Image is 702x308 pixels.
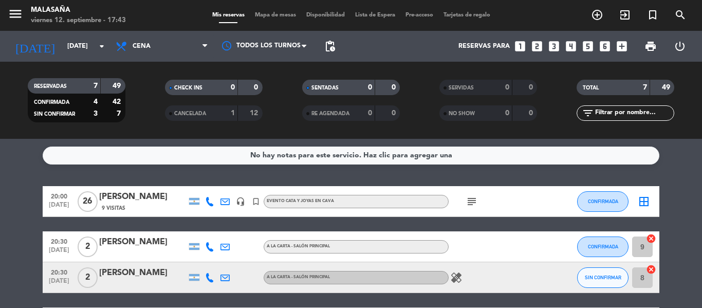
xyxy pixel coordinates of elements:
i: looks_3 [547,40,561,53]
i: menu [8,6,23,22]
span: SENTADAS [311,85,339,90]
i: search [674,9,687,21]
i: looks_one [513,40,527,53]
strong: 0 [368,84,372,91]
button: SIN CONFIRMAR [577,267,629,288]
strong: 0 [392,84,398,91]
strong: 0 [231,84,235,91]
i: filter_list [582,107,594,119]
i: looks_5 [581,40,595,53]
strong: 49 [113,82,123,89]
strong: 1 [231,110,235,117]
i: looks_two [530,40,544,53]
span: Cena [133,43,151,50]
span: CANCELADA [174,111,206,116]
span: RESERVADAS [34,84,67,89]
div: viernes 12. septiembre - 17:43 [31,15,126,26]
span: [DATE] [46,278,72,289]
span: 26 [78,191,98,212]
strong: 3 [94,110,98,117]
div: No hay notas para este servicio. Haz clic para agregar una [250,150,452,161]
i: power_settings_new [674,40,686,52]
i: [DATE] [8,35,62,58]
i: turned_in_not [646,9,659,21]
span: Disponibilidad [301,12,350,18]
strong: 7 [117,110,123,117]
strong: 42 [113,98,123,105]
span: Reservas para [458,43,510,50]
span: pending_actions [324,40,336,52]
i: looks_4 [564,40,578,53]
span: RE AGENDADA [311,111,349,116]
span: [DATE] [46,202,72,213]
strong: 0 [529,84,535,91]
strong: 0 [529,110,535,117]
i: looks_6 [598,40,612,53]
span: SIN CONFIRMAR [34,112,75,117]
span: A LA CARTA - Salón Principal [267,275,330,279]
i: add_box [615,40,629,53]
span: print [644,40,657,52]
span: EVENTO CATA y JOYAS en CAVA [267,199,334,203]
strong: 0 [254,84,260,91]
span: 9 Visitas [102,204,125,212]
button: CONFIRMADA [577,191,629,212]
span: Tarjetas de regalo [438,12,495,18]
span: Mis reservas [207,12,250,18]
span: 20:30 [46,266,72,278]
strong: 0 [505,110,509,117]
span: CONFIRMADA [588,244,618,249]
strong: 0 [505,84,509,91]
i: arrow_drop_down [96,40,108,52]
span: CONFIRMADA [34,100,69,105]
span: CONFIRMADA [588,198,618,204]
strong: 0 [392,110,398,117]
strong: 12 [250,110,260,117]
span: TOTAL [583,85,599,90]
i: add_circle_outline [591,9,603,21]
span: Pre-acceso [400,12,438,18]
i: cancel [646,233,656,244]
span: A LA CARTA - Salón Principal [267,244,330,248]
span: 20:00 [46,190,72,202]
span: SIN CONFIRMAR [585,275,621,280]
i: healing [450,271,463,284]
div: [PERSON_NAME] [99,235,187,249]
span: 2 [78,267,98,288]
i: headset_mic [236,197,245,206]
button: CONFIRMADA [577,237,629,257]
span: 20:30 [46,235,72,247]
div: [PERSON_NAME] [99,190,187,204]
i: border_all [638,195,650,208]
strong: 49 [662,84,672,91]
span: NO SHOW [449,111,475,116]
input: Filtrar por nombre... [594,107,674,119]
strong: 0 [368,110,372,117]
div: Malasaña [31,5,126,15]
i: subject [466,195,478,208]
button: menu [8,6,23,25]
strong: 7 [94,82,98,89]
span: 2 [78,237,98,257]
strong: 4 [94,98,98,105]
span: Lista de Espera [350,12,400,18]
span: [DATE] [46,247,72,259]
span: Mapa de mesas [250,12,301,18]
i: cancel [646,264,656,275]
span: SERVIDAS [449,85,474,90]
div: LOG OUT [665,31,694,62]
div: [PERSON_NAME] [99,266,187,280]
span: CHECK INS [174,85,202,90]
i: exit_to_app [619,9,631,21]
i: turned_in_not [251,197,261,206]
strong: 7 [643,84,647,91]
